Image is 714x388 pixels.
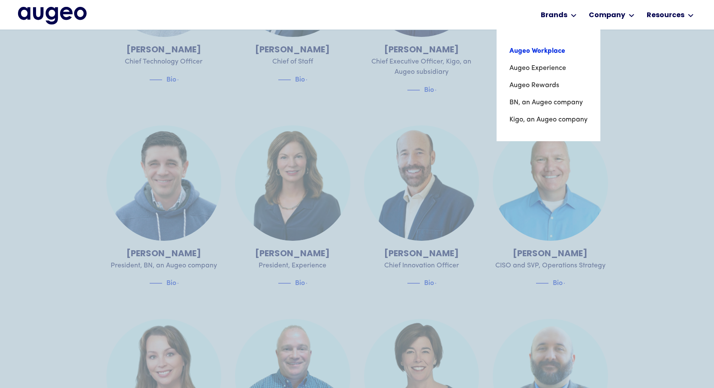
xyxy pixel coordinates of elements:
[509,77,587,94] a: Augeo Rewards
[509,60,587,77] a: Augeo Experience
[509,94,587,111] a: BN, an Augeo company
[589,10,625,21] div: Company
[497,30,600,141] nav: Brands
[647,10,684,21] div: Resources
[541,10,567,21] div: Brands
[18,7,87,24] img: Augeo's full logo in midnight blue.
[509,42,587,60] a: Augeo Workplace
[509,111,587,128] a: Kigo, an Augeo company
[18,7,87,24] a: home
